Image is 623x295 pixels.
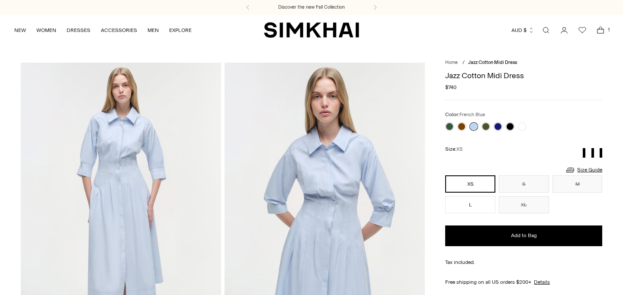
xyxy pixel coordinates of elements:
[445,225,602,246] button: Add to Bag
[499,175,549,193] button: S
[445,111,485,119] label: Color:
[445,278,602,286] div: Free shipping on all US orders $200+
[456,146,462,152] span: XS
[574,22,591,39] a: Wishlist
[445,258,602,266] div: Tax included.
[565,165,602,175] a: Size Guide
[445,83,456,91] span: $740
[169,21,192,40] a: EXPLORE
[459,112,485,117] span: French Blue
[511,21,534,40] button: AUD $
[445,60,458,65] a: Home
[605,26,613,34] span: 1
[445,72,602,79] h1: Jazz Cotton Midi Dress
[445,196,495,213] button: L
[468,60,517,65] span: Jazz Cotton Midi Dress
[499,196,549,213] button: XL
[534,278,550,286] a: Details
[537,22,555,39] a: Open search modal
[445,175,495,193] button: XS
[445,59,602,67] nav: breadcrumbs
[278,4,345,11] a: Discover the new Fall Collection
[67,21,90,40] a: DRESSES
[556,22,573,39] a: Go to the account page
[148,21,159,40] a: MEN
[462,59,465,67] div: /
[552,175,603,193] button: M
[592,22,609,39] a: Open cart modal
[14,21,26,40] a: NEW
[511,232,537,239] span: Add to Bag
[264,22,359,38] a: SIMKHAI
[36,21,56,40] a: WOMEN
[445,145,462,153] label: Size:
[101,21,137,40] a: ACCESSORIES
